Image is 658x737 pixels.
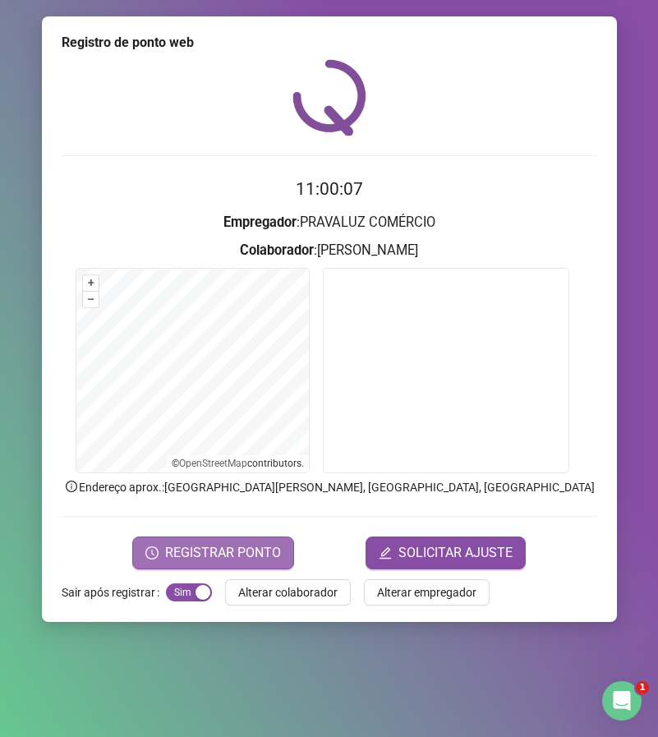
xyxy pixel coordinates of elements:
span: clock-circle [145,546,159,560]
strong: Colaborador [240,242,314,258]
iframe: Intercom live chat [602,681,642,721]
span: Alterar colaborador [238,583,338,601]
span: SOLICITAR AJUSTE [398,543,513,563]
button: + [83,275,99,291]
button: Alterar colaborador [225,579,351,606]
li: © contributors. [172,458,304,469]
button: – [83,292,99,307]
a: OpenStreetMap [179,458,247,469]
button: editSOLICITAR AJUSTE [366,537,526,569]
span: 1 [636,681,649,694]
span: Alterar empregador [377,583,476,601]
img: QRPoint [292,59,366,136]
div: Registro de ponto web [62,33,597,53]
span: info-circle [64,479,79,494]
button: REGISTRAR PONTO [132,537,294,569]
span: REGISTRAR PONTO [165,543,281,563]
time: 11:00:07 [296,179,363,199]
strong: Empregador [223,214,297,230]
h3: : PRAVALUZ COMÉRCIO [62,212,597,233]
label: Sair após registrar [62,579,166,606]
h3: : [PERSON_NAME] [62,240,597,261]
button: Alterar empregador [364,579,490,606]
p: Endereço aprox. : [GEOGRAPHIC_DATA][PERSON_NAME], [GEOGRAPHIC_DATA], [GEOGRAPHIC_DATA] [62,478,597,496]
span: edit [379,546,392,560]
